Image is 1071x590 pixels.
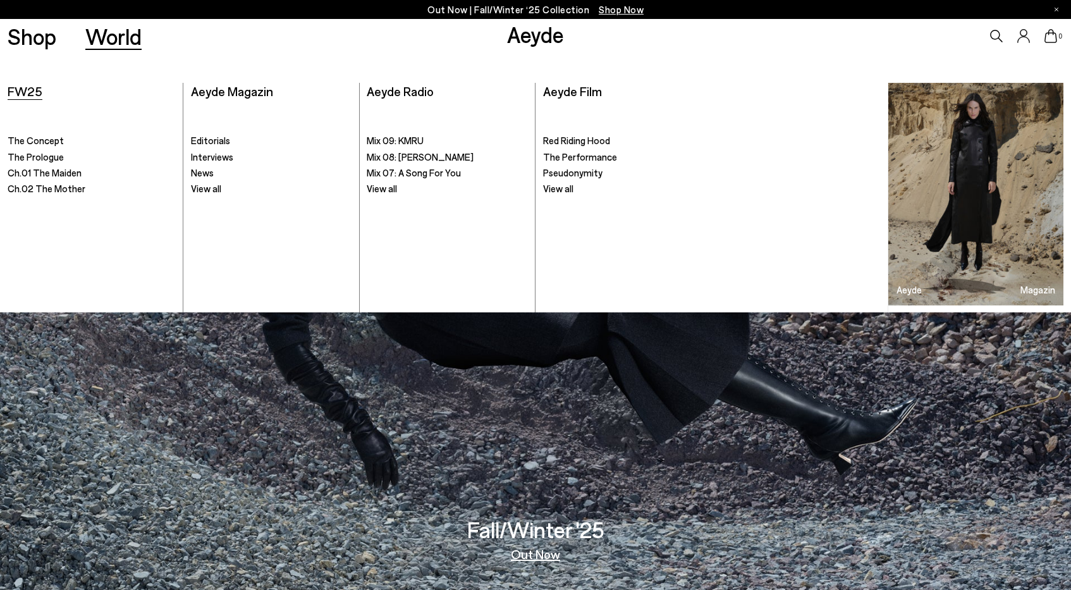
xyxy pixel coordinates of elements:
[367,183,397,194] span: View all
[599,4,644,15] span: Navigate to /collections/new-in
[191,151,233,163] span: Interviews
[367,167,461,178] span: Mix 07: A Song For You
[1057,33,1063,40] span: 0
[543,83,602,99] a: Aeyde Film
[191,167,214,178] span: News
[543,135,704,147] a: Red Riding Hood
[8,167,82,178] span: Ch.01 The Maiden
[543,167,704,180] a: Pseudonymity
[367,83,434,99] a: Aeyde Radio
[543,151,617,163] span: The Performance
[8,135,64,146] span: The Concept
[8,135,176,147] a: The Concept
[8,167,176,180] a: Ch.01 The Maiden
[367,167,527,180] a: Mix 07: A Song For You
[8,183,176,195] a: Ch.02 The Mother
[85,25,142,47] a: World
[8,83,42,99] a: FW25
[367,183,527,195] a: View all
[543,135,610,146] span: Red Riding Hood
[367,135,424,146] span: Mix 09: KMRU
[8,151,64,163] span: The Prologue
[8,25,56,47] a: Shop
[191,183,221,194] span: View all
[191,135,230,146] span: Editorials
[467,519,604,541] h3: Fall/Winter '25
[1044,29,1057,43] a: 0
[1020,285,1055,295] h3: Magazin
[367,135,527,147] a: Mix 09: KMRU
[897,285,922,295] h3: Aeyde
[543,183,573,194] span: View all
[543,167,603,178] span: Pseudonymity
[191,135,352,147] a: Editorials
[367,151,474,163] span: Mix 08: [PERSON_NAME]
[191,183,352,195] a: View all
[507,21,564,47] a: Aeyde
[511,548,560,560] a: Out Now
[543,183,704,195] a: View all
[8,183,85,194] span: Ch.02 The Mother
[543,151,704,164] a: The Performance
[888,83,1063,305] a: Aeyde Magazin
[367,151,527,164] a: Mix 08: [PERSON_NAME]
[8,151,176,164] a: The Prologue
[427,2,644,18] p: Out Now | Fall/Winter ‘25 Collection
[888,83,1063,305] img: ROCHE_PS25_D1_Danielle04_1_5ad3d6fc-07e8-4236-8cdd-f10241b30207_900x.jpg
[191,151,352,164] a: Interviews
[191,167,352,180] a: News
[191,83,273,99] a: Aeyde Magazin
